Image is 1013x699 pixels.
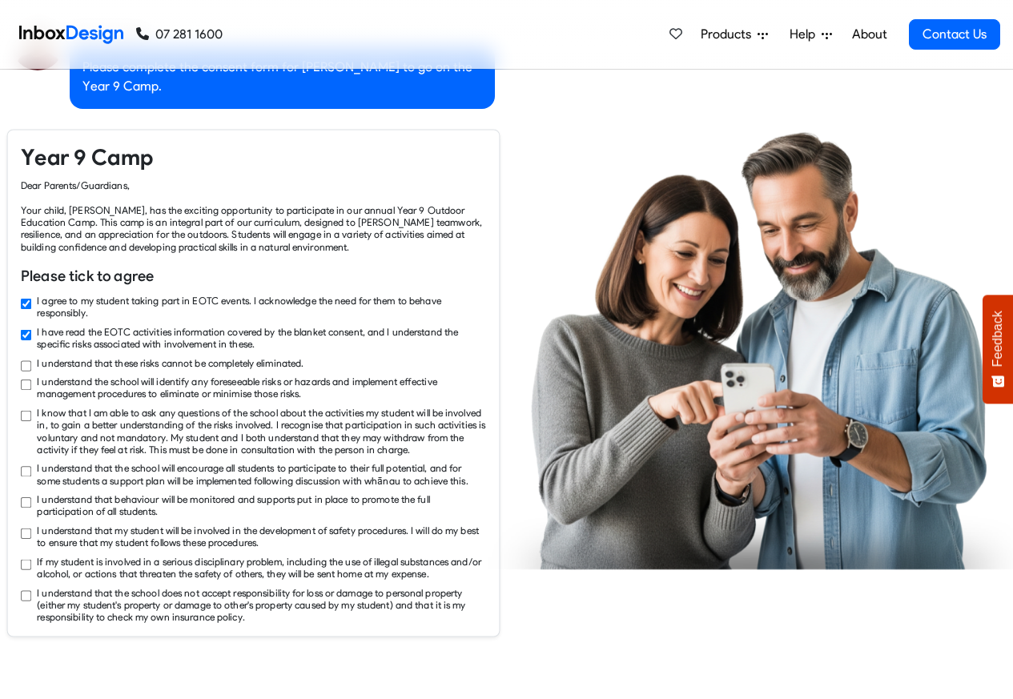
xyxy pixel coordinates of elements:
[37,376,485,400] label: I understand the school will identify any foreseeable risks or hazards and implement effective ma...
[909,19,1000,50] a: Contact Us
[983,295,1013,404] button: Feedback - Show survey
[37,294,485,319] label: I agree to my student taking part in EOTC events. I acknowledge the need for them to behave respo...
[37,462,485,487] label: I understand that the school will encourage all students to participate to their full potential, ...
[991,311,1005,367] span: Feedback
[21,143,486,173] h4: Year 9 Camp
[694,18,774,50] a: Products
[21,266,486,287] h6: Please tick to agree
[37,524,485,548] label: I understand that my student will be involved in the development of safety procedures. I will do ...
[37,493,485,518] label: I understand that behaviour will be monitored and supports put in place to promote the full parti...
[37,356,303,368] label: I understand that these risks cannot be completely eliminated.
[790,25,822,44] span: Help
[701,25,758,44] span: Products
[136,25,223,44] a: 07 281 1600
[70,45,495,109] div: Please complete the consent form for [PERSON_NAME] to go on the Year 9 Camp.
[37,586,485,623] label: I understand that the school does not accept responsibility for loss or damage to personal proper...
[37,555,485,580] label: If my student is involved in a serious disciplinary problem, including the use of illegal substan...
[37,325,485,350] label: I have read the EOTC activities information covered by the blanket consent, and I understand the ...
[21,179,486,253] div: Dear Parents/Guardians, Your child, [PERSON_NAME], has the exciting opportunity to participate in...
[847,18,891,50] a: About
[783,18,838,50] a: Help
[37,406,485,455] label: I know that I am able to ask any questions of the school about the activities my student will be ...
